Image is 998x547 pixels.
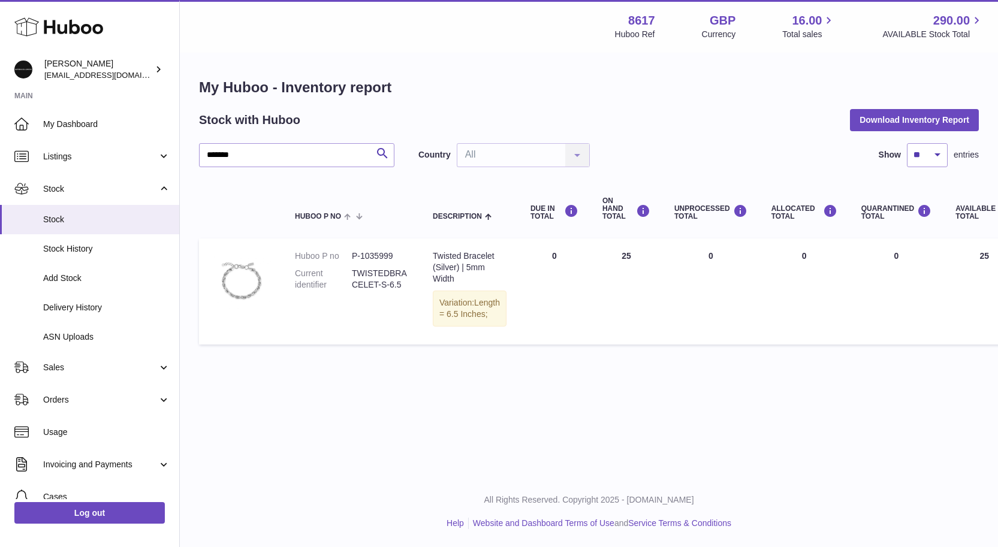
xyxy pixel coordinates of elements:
[771,204,837,220] div: ALLOCATED Total
[861,204,932,220] div: QUARANTINED Total
[850,109,979,131] button: Download Inventory Report
[43,459,158,470] span: Invoicing and Payments
[43,331,170,343] span: ASN Uploads
[447,518,464,528] a: Help
[759,238,849,344] td: 0
[199,78,979,97] h1: My Huboo - Inventory report
[933,13,970,29] span: 290.00
[43,362,158,373] span: Sales
[433,213,482,220] span: Description
[295,268,352,291] dt: Current identifier
[894,251,899,261] span: 0
[674,204,747,220] div: UNPROCESSED Total
[352,250,409,262] dd: P-1035999
[882,29,984,40] span: AVAILABLE Stock Total
[189,494,988,506] p: All Rights Reserved. Copyright 2025 - [DOMAIN_NAME]
[43,273,170,284] span: Add Stock
[43,183,158,195] span: Stock
[418,149,451,161] label: Country
[702,29,736,40] div: Currency
[44,70,176,80] span: [EMAIL_ADDRESS][DOMAIN_NAME]
[43,214,170,225] span: Stock
[879,149,901,161] label: Show
[43,394,158,406] span: Orders
[43,427,170,438] span: Usage
[590,238,662,344] td: 25
[615,29,655,40] div: Huboo Ref
[211,250,271,310] img: product image
[43,119,170,130] span: My Dashboard
[14,502,165,524] a: Log out
[882,13,984,40] a: 290.00 AVAILABLE Stock Total
[43,151,158,162] span: Listings
[518,238,590,344] td: 0
[43,243,170,255] span: Stock History
[433,291,506,327] div: Variation:
[352,268,409,291] dd: TWISTEDBRACELET-S-6.5
[662,238,759,344] td: 0
[710,13,735,29] strong: GBP
[44,58,152,81] div: [PERSON_NAME]
[439,298,500,319] span: Length = 6.5 Inches;
[295,213,341,220] span: Huboo P no
[530,204,578,220] div: DUE IN TOTAL
[43,302,170,313] span: Delivery History
[628,518,731,528] a: Service Terms & Conditions
[782,13,836,40] a: 16.00 Total sales
[43,491,170,503] span: Cases
[954,149,979,161] span: entries
[792,13,822,29] span: 16.00
[602,197,650,221] div: ON HAND Total
[14,61,32,78] img: hello@alfredco.com
[433,250,506,285] div: Twisted Bracelet (Silver) | 5mm Width
[473,518,614,528] a: Website and Dashboard Terms of Use
[295,250,352,262] dt: Huboo P no
[628,13,655,29] strong: 8617
[469,518,731,529] li: and
[199,112,300,128] h2: Stock with Huboo
[782,29,836,40] span: Total sales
